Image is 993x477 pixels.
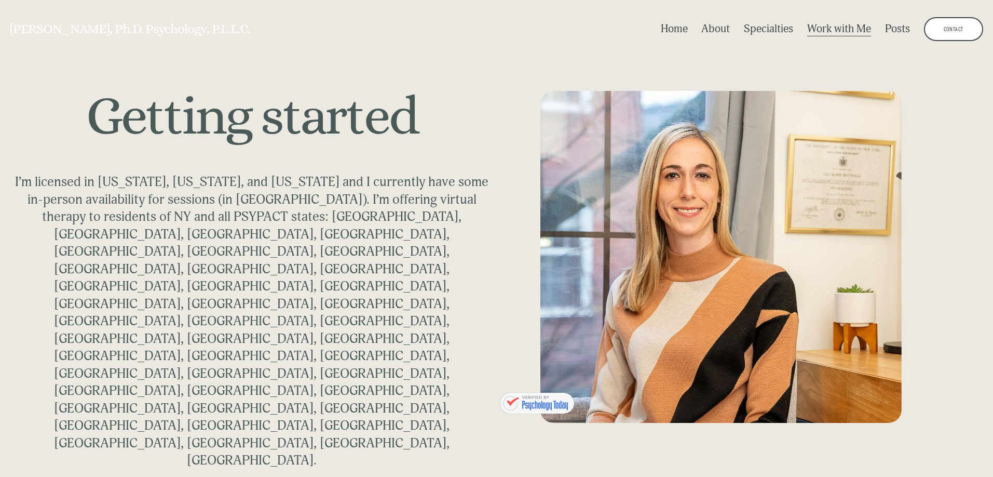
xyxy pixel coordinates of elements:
[744,21,793,37] a: folder dropdown
[807,21,871,37] a: Work with Me
[744,22,793,36] span: Specialties
[701,21,730,37] a: About
[885,21,910,37] a: Posts
[86,85,418,146] span: Getting started
[924,17,983,42] a: CONTACT
[10,21,250,36] a: [PERSON_NAME], Ph.D. Psychology, P.L.L.C.
[661,21,688,37] a: Home
[15,174,492,469] span: I’m licensed in [US_STATE], [US_STATE], and [US_STATE] and I currently have some in-person availa...
[499,391,575,415] a: Lisa Botticelli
